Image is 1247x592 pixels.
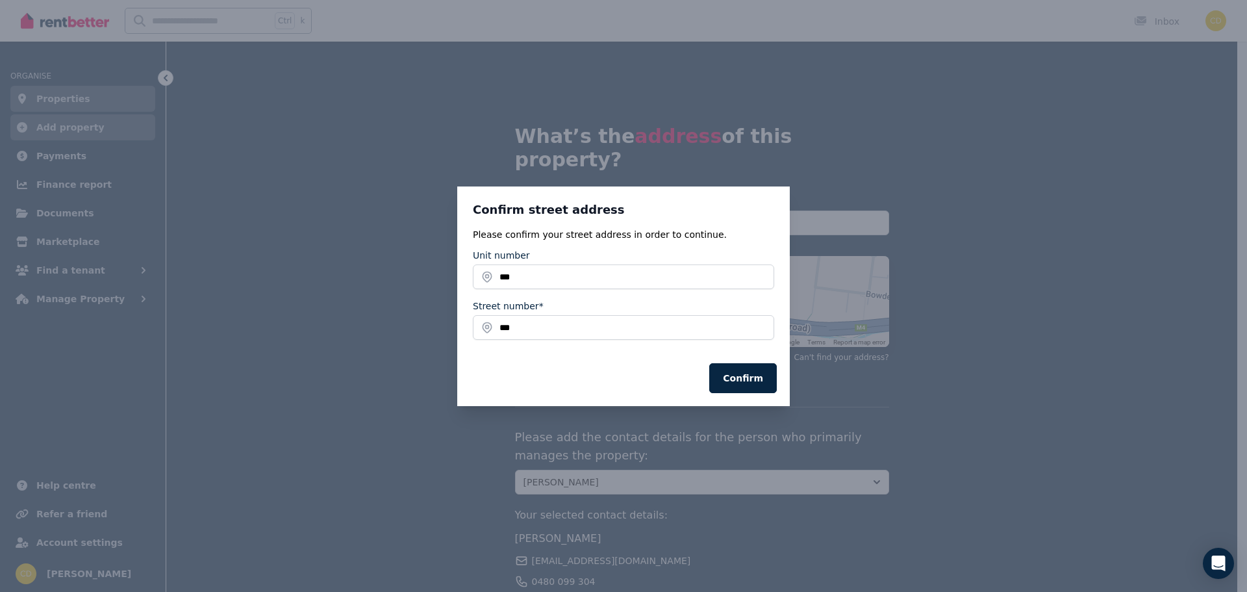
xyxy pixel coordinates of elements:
[473,202,774,218] h3: Confirm street address
[709,363,777,393] button: Confirm
[473,249,530,262] label: Unit number
[473,300,544,313] label: Street number*
[473,228,774,241] p: Please confirm your street address in order to continue.
[1203,548,1234,579] div: Open Intercom Messenger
